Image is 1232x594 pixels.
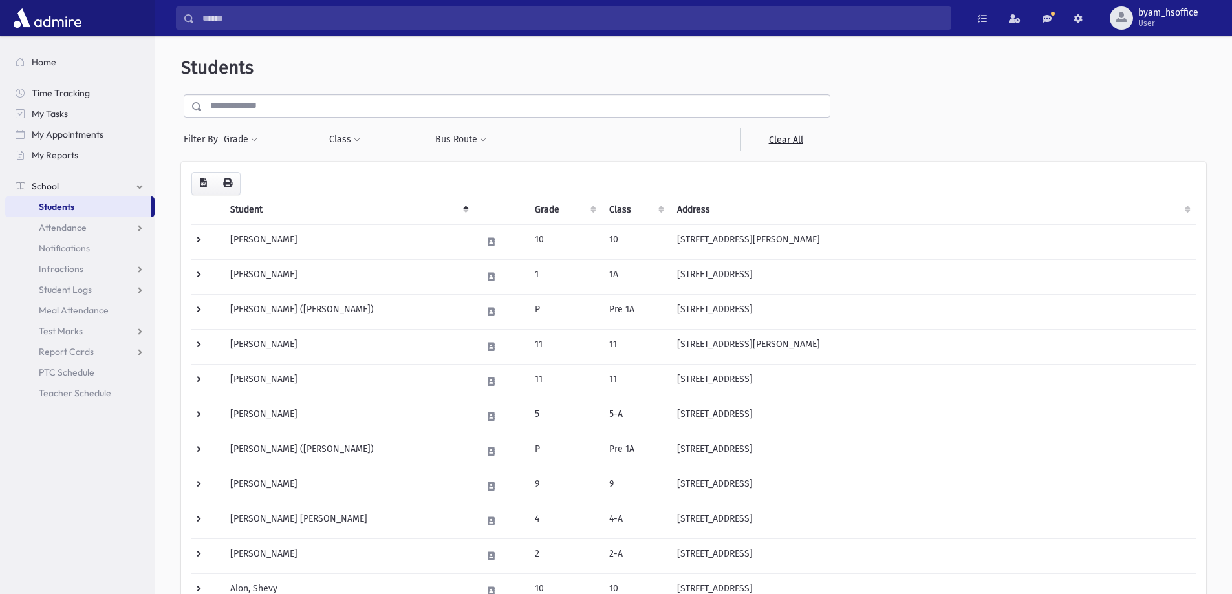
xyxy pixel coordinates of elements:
[32,129,103,140] span: My Appointments
[5,279,155,300] a: Student Logs
[10,5,85,31] img: AdmirePro
[5,196,151,217] a: Students
[32,56,56,68] span: Home
[5,383,155,403] a: Teacher Schedule
[669,364,1196,399] td: [STREET_ADDRESS]
[222,224,474,259] td: [PERSON_NAME]
[222,434,474,469] td: [PERSON_NAME] ([PERSON_NAME])
[527,538,601,573] td: 2
[527,195,601,225] th: Grade: activate to sort column ascending
[601,434,669,469] td: Pre 1A
[669,469,1196,504] td: [STREET_ADDRESS]
[669,329,1196,364] td: [STREET_ADDRESS][PERSON_NAME]
[5,52,155,72] a: Home
[669,399,1196,434] td: [STREET_ADDRESS]
[5,341,155,362] a: Report Cards
[39,222,87,233] span: Attendance
[527,399,601,434] td: 5
[527,434,601,469] td: P
[669,538,1196,573] td: [STREET_ADDRESS]
[435,128,487,151] button: Bus Route
[39,346,94,357] span: Report Cards
[669,504,1196,538] td: [STREET_ADDRESS]
[669,195,1196,225] th: Address: activate to sort column ascending
[5,300,155,321] a: Meal Attendance
[39,201,74,213] span: Students
[527,294,601,329] td: P
[5,259,155,279] a: Infractions
[5,145,155,165] a: My Reports
[5,103,155,124] a: My Tasks
[181,57,254,78] span: Students
[5,321,155,341] a: Test Marks
[222,294,474,329] td: [PERSON_NAME] ([PERSON_NAME])
[5,83,155,103] a: Time Tracking
[601,538,669,573] td: 2-A
[223,128,258,151] button: Grade
[740,128,830,151] a: Clear All
[39,387,111,399] span: Teacher Schedule
[1138,18,1198,28] span: User
[601,259,669,294] td: 1A
[527,364,601,399] td: 11
[669,434,1196,469] td: [STREET_ADDRESS]
[222,504,474,538] td: [PERSON_NAME] [PERSON_NAME]
[222,399,474,434] td: [PERSON_NAME]
[222,259,474,294] td: [PERSON_NAME]
[527,469,601,504] td: 9
[601,469,669,504] td: 9
[601,329,669,364] td: 11
[222,538,474,573] td: [PERSON_NAME]
[527,224,601,259] td: 10
[527,504,601,538] td: 4
[1138,8,1198,18] span: byam_hsoffice
[527,259,601,294] td: 1
[195,6,951,30] input: Search
[601,294,669,329] td: Pre 1A
[601,399,669,434] td: 5-A
[5,176,155,196] a: School
[601,195,669,225] th: Class: activate to sort column ascending
[669,224,1196,259] td: [STREET_ADDRESS][PERSON_NAME]
[669,259,1196,294] td: [STREET_ADDRESS]
[222,195,474,225] th: Student: activate to sort column descending
[215,172,241,195] button: Print
[222,329,474,364] td: [PERSON_NAME]
[222,469,474,504] td: [PERSON_NAME]
[601,504,669,538] td: 4-A
[601,364,669,399] td: 11
[39,263,83,275] span: Infractions
[5,238,155,259] a: Notifications
[527,329,601,364] td: 11
[32,149,78,161] span: My Reports
[222,364,474,399] td: [PERSON_NAME]
[184,133,223,146] span: Filter By
[5,362,155,383] a: PTC Schedule
[669,294,1196,329] td: [STREET_ADDRESS]
[39,366,94,378] span: PTC Schedule
[5,217,155,238] a: Attendance
[601,224,669,259] td: 10
[39,284,92,295] span: Student Logs
[5,124,155,145] a: My Appointments
[39,304,109,316] span: Meal Attendance
[32,87,90,99] span: Time Tracking
[32,108,68,120] span: My Tasks
[39,325,83,337] span: Test Marks
[191,172,215,195] button: CSV
[39,242,90,254] span: Notifications
[329,128,361,151] button: Class
[32,180,59,192] span: School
